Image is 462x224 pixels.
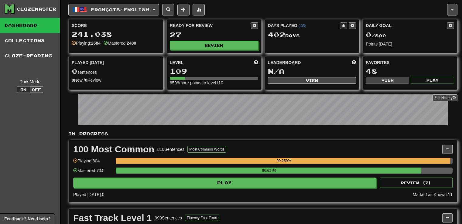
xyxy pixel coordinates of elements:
[268,59,301,66] span: Leaderboard
[118,158,450,164] div: 99.259%
[72,67,160,75] div: sentences
[17,6,56,12] div: Clozemaster
[352,59,356,66] span: This week in points, UTC
[411,77,454,83] button: Play
[366,30,371,39] span: 0
[170,67,258,75] div: 109
[298,24,306,28] a: (-05)
[177,4,190,15] button: Add sentence to collection
[268,22,340,29] div: Days Played
[170,31,258,39] div: 27
[72,59,104,66] span: Played [DATE]
[268,67,285,75] span: N/A
[170,41,258,50] button: Review
[254,59,258,66] span: Score more points to level up
[73,213,152,222] div: Fast Track Level 1
[433,94,457,101] a: Full History
[91,7,149,12] span: Français / English
[366,77,409,83] button: View
[127,41,136,46] strong: 2480
[30,86,43,93] button: Off
[366,41,454,47] div: Points [DATE]
[380,178,453,188] button: Review (7)
[85,78,87,83] strong: 0
[155,215,182,221] div: 999 Sentences
[366,59,454,66] div: Favorites
[73,178,376,188] button: Play
[73,168,113,178] div: Mastered: 734
[185,215,219,221] button: Fluency Fast Track
[73,192,104,197] span: Played [DATE]: 0
[72,67,77,75] span: 0
[187,146,226,153] button: Most Common Words
[72,77,160,83] div: New / Review
[366,22,447,29] div: Daily Goal
[91,41,101,46] strong: 2684
[5,79,55,85] div: Dark Mode
[193,4,205,15] button: More stats
[68,4,159,15] button: Français/English
[72,40,101,46] div: Playing:
[268,31,356,39] div: Day s
[170,80,258,86] div: 6598 more points to level 110
[412,192,453,198] div: Marked as Known: 11
[104,40,136,46] div: Mastered:
[170,22,251,29] div: Ready for Review
[72,22,160,29] div: Score
[118,168,421,174] div: 90.617%
[366,33,386,38] span: / 800
[72,30,160,38] div: 241.038
[268,30,285,39] span: 402
[17,86,30,93] button: On
[73,145,154,154] div: 100 Most Common
[170,59,183,66] span: Level
[268,77,356,84] button: View
[73,158,113,168] div: Playing: 804
[162,4,174,15] button: Search sentences
[68,131,457,137] p: In Progress
[157,146,185,152] div: 810 Sentences
[72,78,74,83] strong: 0
[366,67,454,75] div: 48
[4,216,50,222] span: Open feedback widget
